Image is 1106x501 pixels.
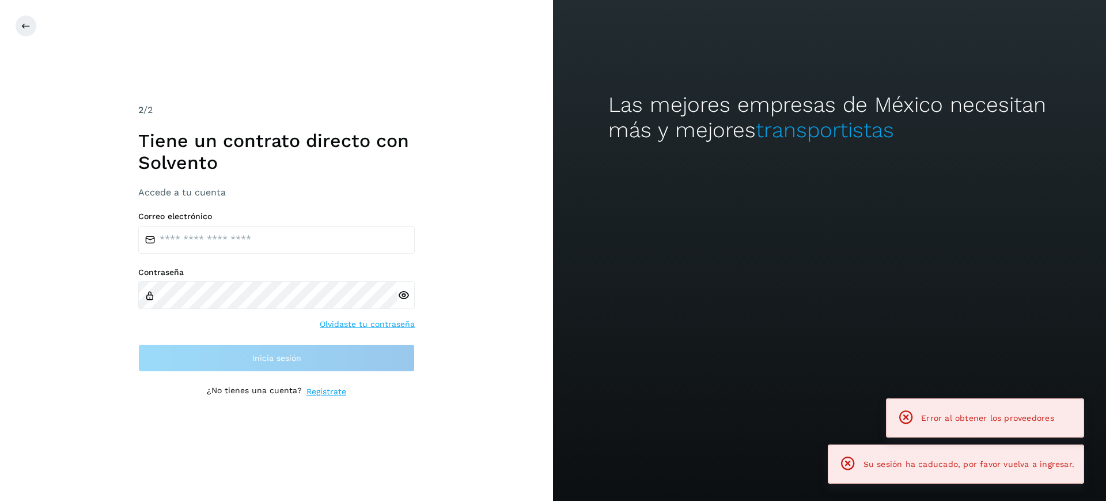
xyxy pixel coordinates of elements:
label: Contraseña [138,268,415,277]
span: Error al obtener los proveedores [921,413,1054,423]
span: 2 [138,104,143,115]
h2: Las mejores empresas de México necesitan más y mejores [608,92,1051,144]
span: transportistas [756,118,894,142]
h3: Accede a tu cuenta [138,187,415,198]
button: Inicia sesión [138,344,415,372]
label: Correo electrónico [138,212,415,221]
div: /2 [138,103,415,117]
h1: Tiene un contrato directo con Solvento [138,130,415,174]
a: Olvidaste tu contraseña [320,318,415,330]
span: Inicia sesión [252,354,301,362]
p: ¿No tienes una cuenta? [207,386,302,398]
span: Su sesión ha caducado, por favor vuelva a ingresar. [863,459,1074,469]
a: Regístrate [306,386,346,398]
